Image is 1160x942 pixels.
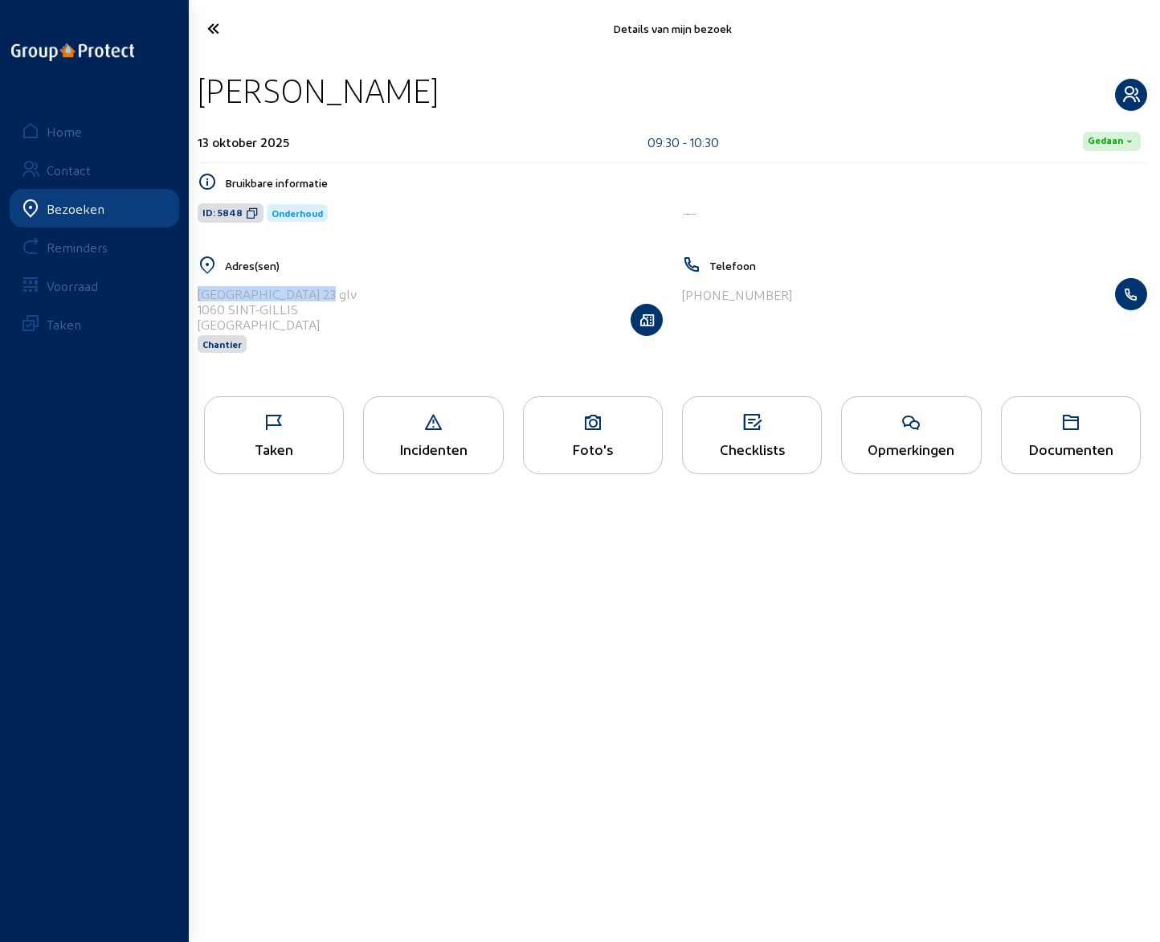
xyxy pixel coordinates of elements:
div: Bezoeken [47,201,104,216]
span: Gedaan [1088,135,1123,148]
img: logo-oneline.png [11,43,134,61]
a: Home [10,112,179,150]
a: Bezoeken [10,189,179,227]
div: 13 oktober 2025 [198,134,289,149]
div: [PHONE_NUMBER] [682,287,792,302]
span: ID: 5848 [202,207,243,219]
div: 09:30 - 10:30 [647,134,719,149]
img: Aqua Protect [682,212,698,217]
h5: Bruikbare informatie [225,176,1147,190]
span: Onderhoud [272,207,323,219]
span: Chantier [202,338,242,350]
div: Voorraad [47,278,98,293]
div: [GEOGRAPHIC_DATA] [198,317,357,332]
div: Details van mijn bezoek [347,22,997,35]
a: Taken [10,305,179,343]
div: Documenten [1002,440,1140,457]
div: Incidenten [364,440,502,457]
div: Home [47,124,82,139]
div: Taken [205,440,343,457]
a: Voorraad [10,266,179,305]
h5: Adres(sen) [225,259,663,272]
div: 1060 SINT-GILLIS [198,301,357,317]
a: Contact [10,150,179,189]
div: Taken [47,317,81,332]
div: Checklists [683,440,821,457]
a: Reminders [10,227,179,266]
div: Reminders [47,240,108,255]
div: Foto's [524,440,662,457]
div: [PERSON_NAME] [198,70,439,111]
div: Opmerkingen [842,440,980,457]
div: [GEOGRAPHIC_DATA] 23 glv [198,286,357,301]
h5: Telefoon [709,259,1147,272]
div: Contact [47,162,91,178]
